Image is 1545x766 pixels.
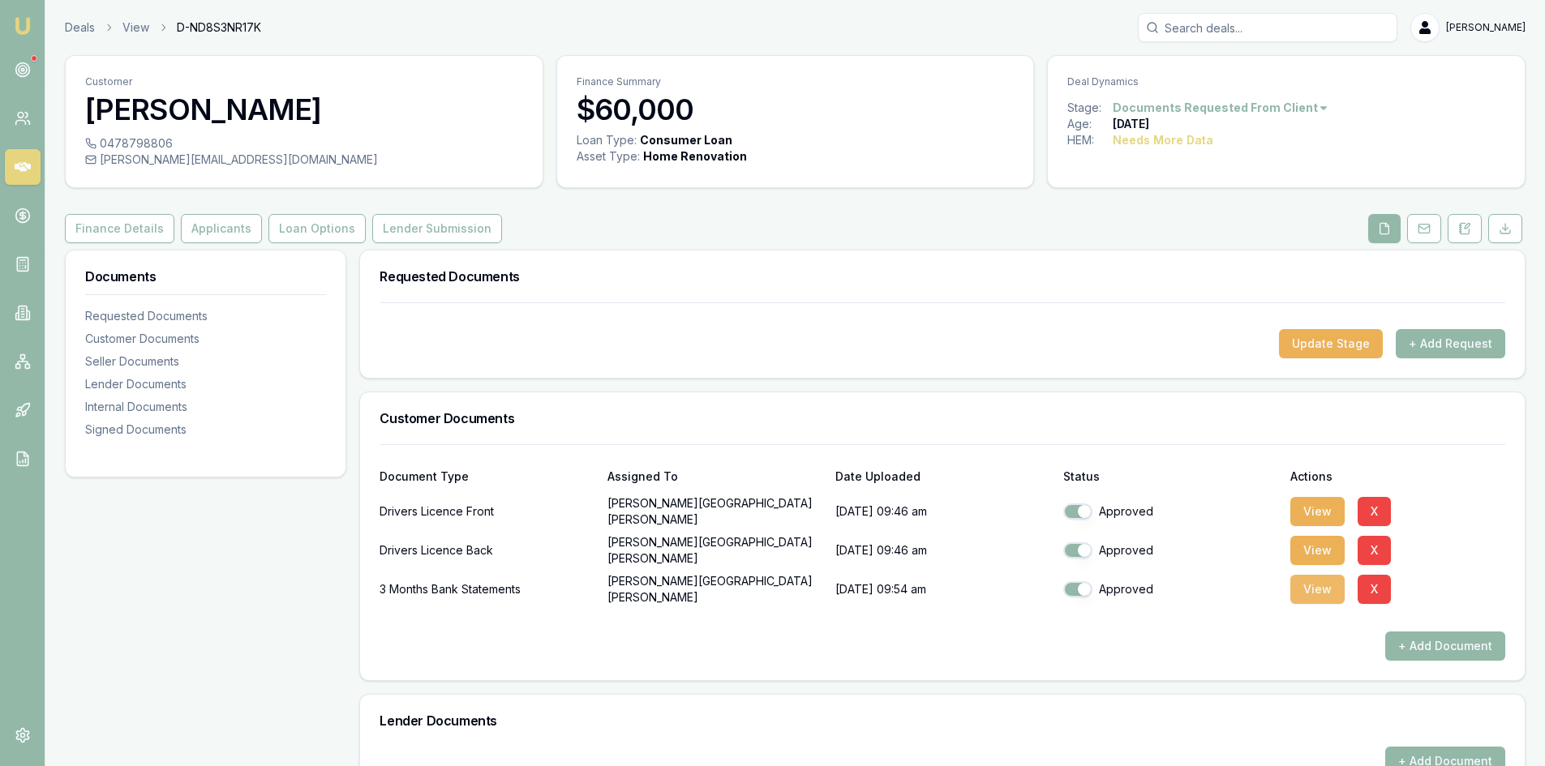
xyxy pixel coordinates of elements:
[268,214,366,243] button: Loan Options
[177,19,261,36] span: D-ND8S3NR17K
[13,16,32,36] img: emu-icon-u.png
[577,148,640,165] div: Asset Type :
[1067,75,1505,88] p: Deal Dynamics
[85,399,326,415] div: Internal Documents
[607,471,822,482] div: Assigned To
[607,495,822,528] p: [PERSON_NAME][GEOGRAPHIC_DATA] [PERSON_NAME]
[835,573,1050,606] p: [DATE] 09:54 am
[380,471,594,482] div: Document Type
[1063,542,1278,558] div: Approved
[1113,116,1149,132] div: [DATE]
[85,376,326,392] div: Lender Documents
[181,214,262,243] button: Applicants
[577,132,637,148] div: Loan Type:
[380,714,1505,727] h3: Lender Documents
[1396,329,1505,358] button: + Add Request
[65,214,174,243] button: Finance Details
[640,132,732,148] div: Consumer Loan
[265,214,369,243] a: Loan Options
[1138,13,1397,42] input: Search deals
[1358,575,1391,604] button: X
[65,19,261,36] nav: breadcrumb
[85,93,523,126] h3: [PERSON_NAME]
[178,214,265,243] a: Applicants
[1063,471,1278,482] div: Status
[607,534,822,567] p: [PERSON_NAME][GEOGRAPHIC_DATA] [PERSON_NAME]
[85,152,523,168] div: [PERSON_NAME][EMAIL_ADDRESS][DOMAIN_NAME]
[1067,116,1113,132] div: Age:
[1279,329,1383,358] button: Update Stage
[835,534,1050,567] p: [DATE] 09:46 am
[643,148,747,165] div: Home Renovation
[1290,471,1505,482] div: Actions
[122,19,149,36] a: View
[1063,581,1278,597] div: Approved
[1290,536,1345,565] button: View
[607,573,822,606] p: [PERSON_NAME][GEOGRAPHIC_DATA] [PERSON_NAME]
[65,19,95,36] a: Deals
[1067,100,1113,116] div: Stage:
[380,412,1505,425] h3: Customer Documents
[1063,503,1278,520] div: Approved
[1290,497,1345,526] button: View
[1113,132,1213,148] div: Needs More Data
[372,214,502,243] button: Lender Submission
[85,331,326,347] div: Customer Documents
[85,135,523,152] div: 0478798806
[1290,575,1345,604] button: View
[85,75,523,88] p: Customer
[835,495,1050,528] p: [DATE] 09:46 am
[835,471,1050,482] div: Date Uploaded
[380,270,1505,283] h3: Requested Documents
[577,75,1015,88] p: Finance Summary
[85,270,326,283] h3: Documents
[85,353,326,370] div: Seller Documents
[85,308,326,324] div: Requested Documents
[1358,536,1391,565] button: X
[369,214,505,243] a: Lender Submission
[1358,497,1391,526] button: X
[1385,631,1505,661] button: + Add Document
[380,573,594,606] div: 3 Months Bank Statements
[380,534,594,567] div: Drivers Licence Back
[380,495,594,528] div: Drivers Licence Front
[65,214,178,243] a: Finance Details
[1446,21,1526,34] span: [PERSON_NAME]
[85,422,326,438] div: Signed Documents
[577,93,1015,126] h3: $60,000
[1113,100,1329,116] button: Documents Requested From Client
[1067,132,1113,148] div: HEM:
